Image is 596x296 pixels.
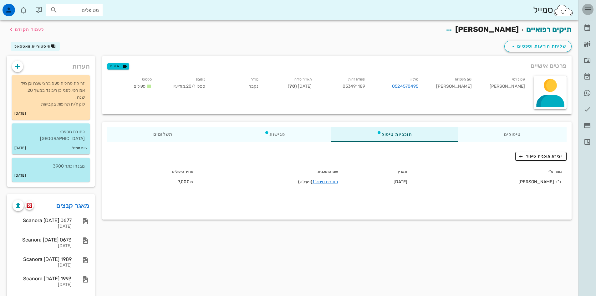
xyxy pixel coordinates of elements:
p: כתובת נוספת: [GEOGRAPHIC_DATA] [17,128,85,142]
span: [PERSON_NAME] [455,25,519,34]
button: היסטוריית וואטסאפ [11,42,60,51]
small: טלפון [410,77,419,81]
small: תעודת זהות [348,77,365,81]
div: [DATE] [13,243,72,249]
small: שם פרטי [512,77,525,81]
span: 053491189 [343,84,365,89]
span: כסלו 20/1 [185,84,205,89]
strong: 70 [289,84,295,89]
th: מחיר טיפולים [107,167,198,177]
button: תגיות [107,63,129,70]
a: תיקים רפואיים [526,25,572,34]
td: ד"ר [PERSON_NAME] [412,177,567,187]
small: שם משפחה [455,77,472,81]
span: יצירת תוכנית טיפול [519,153,562,159]
button: scanora logo [25,201,34,210]
small: [DATE] [14,172,26,179]
div: Scanora [DATE] 0677 [13,217,72,223]
small: [DATE] [14,145,26,152]
img: SmileCloud logo [553,4,573,17]
div: הערות [7,56,95,74]
div: Scanora [DATE] 0673 [13,237,72,243]
button: שליחת הודעות וטפסים [504,41,572,52]
th: שם התוכנית [198,167,343,177]
td: [DATE] [343,177,412,187]
small: [DATE] [14,110,26,117]
p: זריקת פרוליה פעם בחצי שנה וכן סידן אמורפי. לפני כן ריבונד במשך 20 שנה. לוקח/ת תרופות בקביעות [17,80,85,108]
small: תאריך לידה [294,77,312,81]
div: [DATE] [13,224,72,229]
span: תגיות [110,64,126,69]
a: תוכנית טיפול 1 [312,179,338,184]
div: [PERSON_NAME] [477,75,530,94]
div: תוכניות טיפול [331,127,458,142]
div: Scanora [DATE] 1993 [13,276,72,282]
th: תאריך [343,167,412,177]
span: מודיעין [173,84,185,89]
small: כתובת [196,77,205,81]
td: 7,000₪ [107,177,198,187]
div: טיפולים [458,127,567,142]
span: פרטים אישיים [531,61,567,71]
img: scanora logo [27,203,33,208]
div: [DATE] [13,263,72,268]
span: שליחת הודעות וטפסים [510,43,566,50]
small: צוות סמייל [72,145,87,152]
p: מבנה וכתר 3900 [17,163,85,170]
div: [DATE] [13,282,72,288]
a: 0524570495 [392,83,418,90]
div: פגישות [218,127,331,142]
div: Scanora [DATE] 1989 [13,256,72,262]
button: יצירת תוכנית טיפול [515,152,567,161]
div: [PERSON_NAME] [423,75,476,94]
span: לעמוד הקודם [15,27,44,32]
th: נוצר ע"י [412,167,567,177]
small: סטטוס [142,77,152,81]
small: מגדר [251,77,258,81]
div: נקבה [210,75,263,94]
span: תג [18,5,22,9]
button: לעמוד הקודם [8,24,44,35]
span: , [185,84,186,89]
span: תשלומים [153,132,172,137]
span: [DATE] ( ) [288,84,312,89]
span: היסטוריית וואטסאפ [14,44,51,49]
span: פעילים [134,84,146,89]
span: (פעילה) [298,179,338,184]
a: מאגר קבצים [56,200,89,210]
div: סמייל [533,3,573,17]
